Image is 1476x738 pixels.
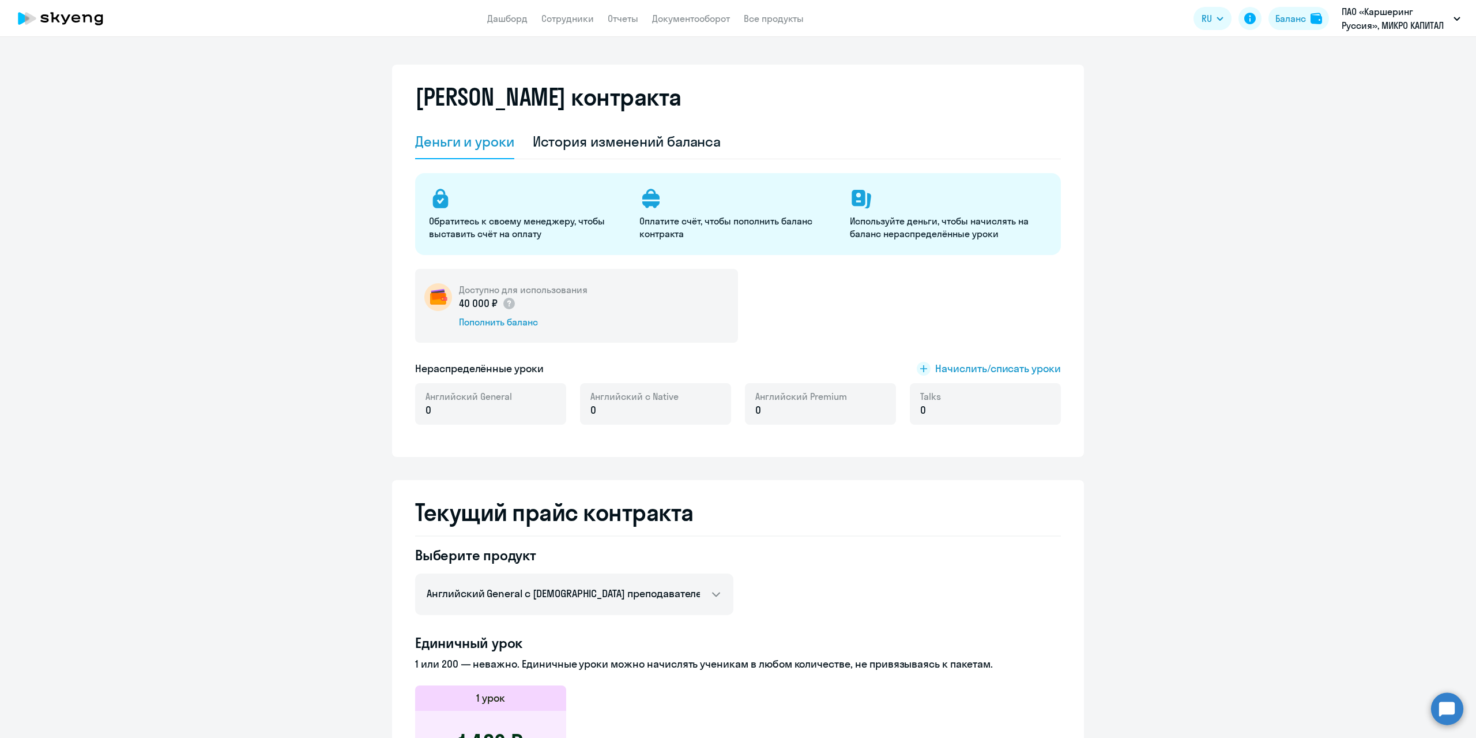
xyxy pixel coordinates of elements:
[1336,5,1466,32] button: ПАО «Каршеринг Руссия», МИКРО КАПИТАЛ АО МФК - предоплата
[424,283,452,311] img: wallet-circle.png
[415,546,733,564] h4: Выберите продукт
[590,403,596,418] span: 0
[487,13,528,24] a: Дашборд
[755,403,761,418] span: 0
[426,403,431,418] span: 0
[755,390,847,403] span: Английский Premium
[639,215,836,240] p: Оплатите счёт, чтобы пополнить баланс контракта
[935,361,1061,376] span: Начислить/списать уроки
[1193,7,1232,30] button: RU
[652,13,730,24] a: Документооборот
[590,390,679,403] span: Английский с Native
[476,691,505,706] h5: 1 урок
[608,13,638,24] a: Отчеты
[920,390,941,403] span: Talks
[459,296,516,311] p: 40 000 ₽
[541,13,594,24] a: Сотрудники
[429,215,626,240] p: Обратитесь к своему менеджеру, чтобы выставить счёт на оплату
[850,215,1046,240] p: Используйте деньги, чтобы начислять на баланс нераспределённые уроки
[415,634,1061,652] h4: Единичный урок
[744,13,804,24] a: Все продукты
[1311,13,1322,24] img: balance
[415,657,1061,672] p: 1 или 200 — неважно. Единичные уроки можно начислять ученикам в любом количестве, не привязываясь...
[533,132,721,151] div: История изменений баланса
[415,132,514,151] div: Деньги и уроки
[426,390,512,403] span: Английский General
[920,403,926,418] span: 0
[1342,5,1449,32] p: ПАО «Каршеринг Руссия», МИКРО КАПИТАЛ АО МФК - предоплата
[1275,12,1306,25] div: Баланс
[1202,12,1212,25] span: RU
[415,499,1061,526] h2: Текущий прайс контракта
[415,361,544,376] h5: Нераспределённые уроки
[459,283,588,296] h5: Доступно для использования
[1268,7,1329,30] button: Балансbalance
[459,316,588,328] div: Пополнить баланс
[415,83,681,111] h2: [PERSON_NAME] контракта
